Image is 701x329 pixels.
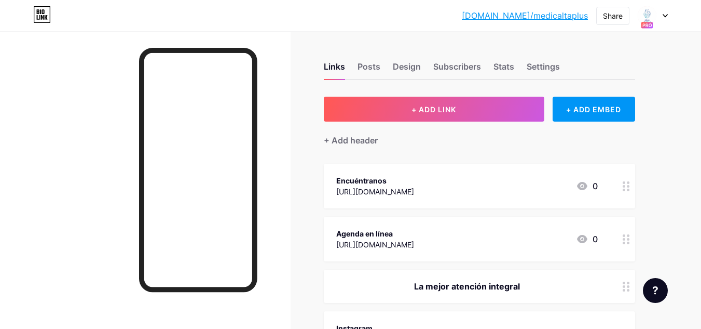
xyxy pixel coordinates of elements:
[433,60,481,79] div: Subscribers
[336,239,414,250] div: [URL][DOMAIN_NAME]
[553,97,635,122] div: + ADD EMBED
[324,60,345,79] div: Links
[324,97,544,122] button: + ADD LINK
[603,10,623,21] div: Share
[576,233,598,245] div: 0
[336,280,598,293] div: La mejor atención integral
[358,60,380,79] div: Posts
[393,60,421,79] div: Design
[527,60,560,79] div: Settings
[637,6,657,25] img: cmmgroupmx
[336,175,414,186] div: Encuéntranos
[411,105,456,114] span: + ADD LINK
[324,134,378,147] div: + Add header
[576,180,598,192] div: 0
[493,60,514,79] div: Stats
[462,9,588,22] a: [DOMAIN_NAME]/medicaltaplus
[336,228,414,239] div: Agenda en línea
[336,186,414,197] div: [URL][DOMAIN_NAME]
